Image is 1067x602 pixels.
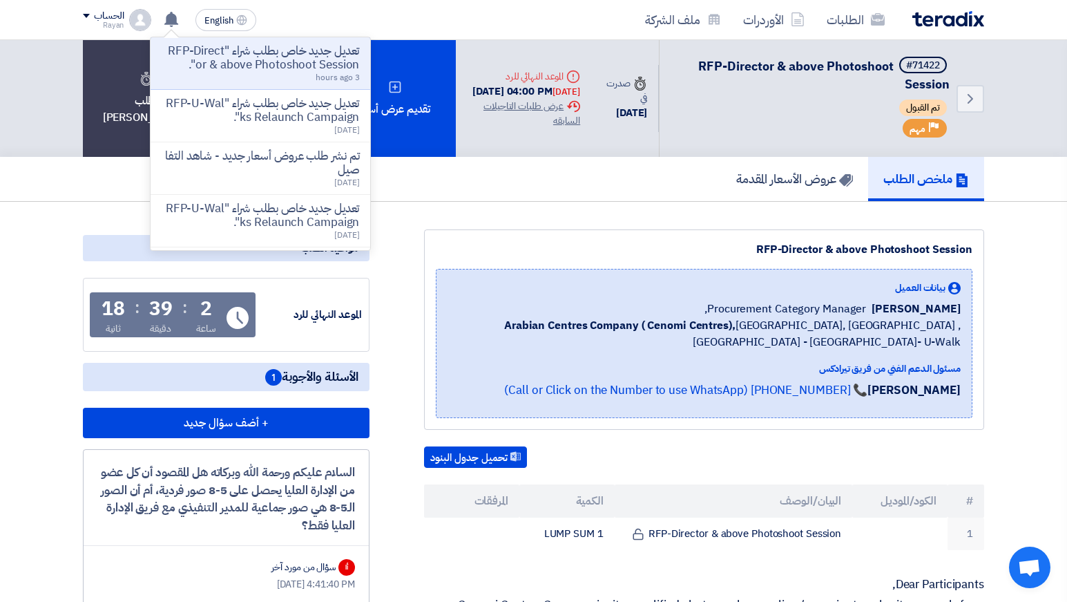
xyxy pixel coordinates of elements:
div: دقيقة [150,321,171,336]
a: الطلبات [816,3,896,36]
img: Teradix logo [912,11,984,27]
button: تحميل جدول البنود [424,446,527,469]
strong: [PERSON_NAME] [867,382,961,399]
div: عرض طلبات التاجيلات السابقه [467,99,580,128]
td: 1 LUMP SUM [519,518,615,550]
p: تعديل جديد خاص بطلب شراء "RFP-Director & above Photoshoot Session". [162,44,359,72]
div: 18 [102,299,125,319]
span: الأسئلة والأجوبة [265,368,358,386]
p: تعديل جديد خاص بطلب شراء "RFP-U-Walks Relaunch Campaign". [162,97,359,124]
div: تقديم عرض أسعار [331,40,456,157]
div: مسئول الدعم الفني من فريق تيرادكس [448,361,961,376]
span: [DATE] [334,229,359,241]
div: 39 [149,299,173,319]
div: [DATE] [602,105,647,121]
th: المرفقات [424,485,519,518]
span: [DATE] [334,176,359,189]
div: [DATE] 04:00 PM [467,84,580,100]
a: ملف الشركة [634,3,732,36]
p: Dear Participants, [424,578,984,592]
div: الموعد النهائي للرد [467,69,580,84]
a: الأوردرات [732,3,816,36]
span: RFP-Director & above Photoshoot Session [698,57,950,93]
div: صدرت في [602,76,647,105]
p: تعديل جديد خاص بطلب شراء "RFP-U-Walks Relaunch Campaign". [162,202,359,229]
span: تم القبول [899,100,947,116]
td: RFP-Director & above Photoshoot Session [615,518,853,550]
td: 1 [948,518,984,550]
div: Rayan [83,21,124,29]
th: الكمية [519,485,615,518]
p: تم نشر طلب عروض أسعار جديد - شاهد التفاصيل [162,149,359,177]
button: English [195,9,256,31]
div: : [135,295,140,320]
span: مهم [910,122,925,135]
div: سؤال من مورد آخر [271,560,336,574]
div: [DATE] [552,85,580,99]
th: الكود/الموديل [852,485,948,518]
span: 1 [265,369,282,386]
span: English [204,16,233,26]
div: الحساب [94,10,124,22]
div: RFP-Director & above Photoshoot Session [436,241,972,258]
h5: RFP-Director & above Photoshoot Session [676,57,950,93]
div: #71422 [906,61,940,70]
h5: عروض الأسعار المقدمة [736,171,853,187]
div: Open chat [1009,547,1050,588]
th: # [948,485,984,518]
span: [GEOGRAPHIC_DATA], [GEOGRAPHIC_DATA] ,[GEOGRAPHIC_DATA] - [GEOGRAPHIC_DATA]- U-Walk [448,317,961,350]
div: مواعيد الطلب [83,235,369,261]
b: Arabian Centres Company ( Cenomi Centres), [504,317,736,334]
a: ملخص الطلب [868,157,984,201]
div: [DATE] 4:41:40 PM [97,577,355,592]
span: [PERSON_NAME] [872,301,961,317]
img: profile_test.png [129,9,151,31]
th: البيان/الوصف [615,485,853,518]
div: : [182,295,187,320]
span: Procurement Category Manager, [704,301,866,317]
div: ثانية [106,321,122,336]
div: الموعد النهائي للرد [258,307,362,323]
div: طلب [PERSON_NAME] [83,40,207,157]
div: ساعة [196,321,216,336]
h5: ملخص الطلب [883,171,969,187]
a: عروض الأسعار المقدمة [721,157,868,201]
div: 2 [200,299,212,319]
button: + أضف سؤال جديد [83,408,369,438]
div: أا [338,559,355,576]
div: السلام عليكم ورحمة الله وبركاته هل المقصود أن كل عضو من الإدارة العليا يحصل على 5-8 صور فردية، أم... [97,464,355,534]
a: 📞 [PHONE_NUMBER] (Call or Click on the Number to use WhatsApp) [504,382,867,399]
span: بيانات العميل [895,281,945,295]
span: 3 hours ago [316,71,359,84]
span: [DATE] [334,124,359,136]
